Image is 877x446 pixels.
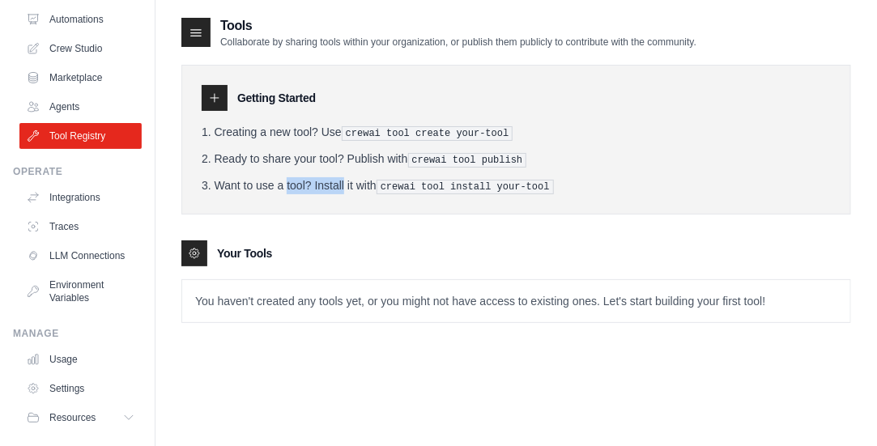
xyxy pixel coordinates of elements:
a: Agents [19,94,142,120]
a: Crew Studio [19,36,142,62]
p: You haven't created any tools yet, or you might not have access to existing ones. Let's start bui... [182,280,850,322]
h3: Your Tools [217,245,272,261]
a: Usage [19,346,142,372]
pre: crewai tool install your-tool [377,180,554,194]
a: Tool Registry [19,123,142,149]
span: Resources [49,411,96,424]
div: Operate [13,165,142,178]
h2: Tools [220,16,696,36]
pre: crewai tool publish [408,153,527,168]
button: Resources [19,405,142,431]
li: Ready to share your tool? Publish with [202,151,831,168]
a: Marketplace [19,65,142,91]
div: Manage [13,327,142,340]
a: Environment Variables [19,272,142,311]
pre: crewai tool create your-tool [342,126,513,141]
li: Creating a new tool? Use [202,124,831,141]
a: Traces [19,214,142,240]
a: Automations [19,6,142,32]
a: LLM Connections [19,243,142,269]
li: Want to use a tool? Install it with [202,177,831,194]
h3: Getting Started [237,90,316,106]
a: Settings [19,376,142,401]
p: Collaborate by sharing tools within your organization, or publish them publicly to contribute wit... [220,36,696,49]
a: Integrations [19,185,142,210]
